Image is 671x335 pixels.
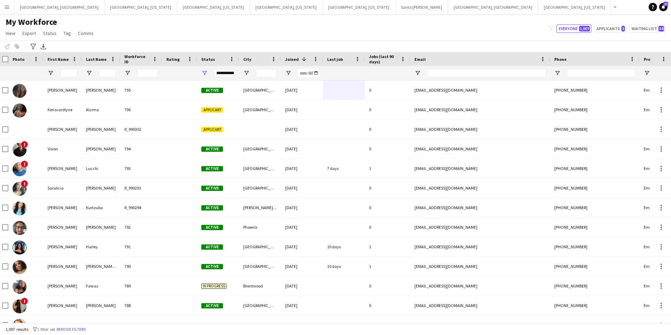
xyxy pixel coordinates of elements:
[177,0,250,14] button: [GEOGRAPHIC_DATA], [US_STATE]
[410,139,550,158] div: [EMAIL_ADDRESS][DOMAIN_NAME]
[43,276,82,295] div: [PERSON_NAME]
[82,315,120,335] div: [PERSON_NAME]
[21,180,28,187] span: !
[201,186,223,191] span: Active
[239,80,281,100] div: [GEOGRAPHIC_DATA]
[243,70,250,76] button: Open Filter Menu
[239,218,281,237] div: Phoenix
[410,120,550,139] div: [EMAIL_ADDRESS][DOMAIN_NAME]
[39,42,48,51] app-action-btn: Export XLSX
[554,57,567,62] span: Phone
[13,182,27,196] img: Saralicia Munoz
[410,257,550,276] div: [EMAIL_ADDRESS][DOMAIN_NAME]
[201,264,223,269] span: Active
[201,225,223,230] span: Active
[120,315,162,335] div: 782
[644,70,650,76] button: Open Filter Menu
[281,178,323,198] div: [DATE]
[369,54,398,64] span: Jobs (last 90 days)
[61,29,74,38] a: Tag
[410,237,550,256] div: [EMAIL_ADDRESS][DOMAIN_NAME]
[82,218,120,237] div: [PERSON_NAME]
[323,237,365,256] div: 10 days
[120,198,162,217] div: lf_990294
[201,57,215,62] span: Status
[621,26,625,31] span: 3
[13,162,27,176] img: Christopher Lucchi
[13,241,27,255] img: Jovi-Ann Harley
[550,100,640,119] div: [PHONE_NUMBER]
[43,198,82,217] div: [PERSON_NAME]
[243,57,251,62] span: City
[239,276,281,295] div: Brentwood
[6,30,15,36] span: View
[550,237,640,256] div: [PHONE_NUMBER]
[37,327,55,332] span: 1 filter set
[550,178,640,198] div: [PHONE_NUMBER]
[82,257,120,276] div: [PERSON_NAME] [PERSON_NAME]
[120,218,162,237] div: 792
[410,100,550,119] div: [EMAIL_ADDRESS][DOMAIN_NAME]
[120,159,162,178] div: 793
[82,139,120,158] div: [PERSON_NAME]
[120,100,162,119] div: 796
[43,159,82,178] div: [PERSON_NAME]
[281,276,323,295] div: [DATE]
[410,159,550,178] div: [EMAIL_ADDRESS][DOMAIN_NAME]
[201,205,223,211] span: Active
[48,57,69,62] span: First Name
[410,80,550,100] div: [EMAIL_ADDRESS][DOMAIN_NAME]
[6,17,57,27] span: My Workforce
[43,315,82,335] div: Cassie
[285,57,299,62] span: Joined
[82,120,120,139] div: [PERSON_NAME]
[281,257,323,276] div: [DATE]
[124,54,150,64] span: Workforce ID
[550,139,640,158] div: [PHONE_NUMBER]
[239,198,281,217] div: [PERSON_NAME][GEOGRAPHIC_DATA]
[43,100,82,119] div: Kensvardlyne
[281,198,323,217] div: [DATE]
[414,57,426,62] span: Email
[82,296,120,315] div: [PERSON_NAME]
[323,257,365,276] div: 10 days
[550,296,640,315] div: [PHONE_NUMBER]
[550,257,640,276] div: [PHONE_NUMBER]
[250,0,323,14] button: [GEOGRAPHIC_DATA], [US_STATE]
[414,70,421,76] button: Open Filter Menu
[298,69,319,77] input: Joined Filter Input
[120,237,162,256] div: 791
[82,100,120,119] div: Alcima
[550,276,640,295] div: [PHONE_NUMBER]
[410,178,550,198] div: [EMAIL_ADDRESS][DOMAIN_NAME]
[120,296,162,315] div: 788
[120,120,162,139] div: lf_990302
[554,70,561,76] button: Open Filter Menu
[29,42,37,51] app-action-btn: Advanced filters
[644,57,658,62] span: Profile
[21,161,28,167] span: !
[365,159,410,178] div: 1
[550,120,640,139] div: [PHONE_NUMBER]
[201,284,226,289] span: In progress
[567,69,635,77] input: Phone Filter Input
[43,296,82,315] div: [PERSON_NAME]
[75,29,96,38] a: Comms
[22,30,36,36] span: Export
[201,70,208,76] button: Open Filter Menu
[556,24,591,33] button: Everyone1,007
[365,257,410,276] div: 1
[13,260,27,274] img: Shauna Daley powell
[124,70,131,76] button: Open Filter Menu
[82,276,120,295] div: Fawaz
[120,257,162,276] div: 790
[594,24,626,33] button: Applicants3
[579,26,590,31] span: 1,007
[201,303,223,308] span: Active
[365,237,410,256] div: 1
[13,57,24,62] span: Photo
[239,100,281,119] div: [GEOGRAPHIC_DATA][PERSON_NAME]
[104,0,177,14] button: [GEOGRAPHIC_DATA], [US_STATE]
[43,178,82,198] div: Saralicia
[239,237,281,256] div: [GEOGRAPHIC_DATA]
